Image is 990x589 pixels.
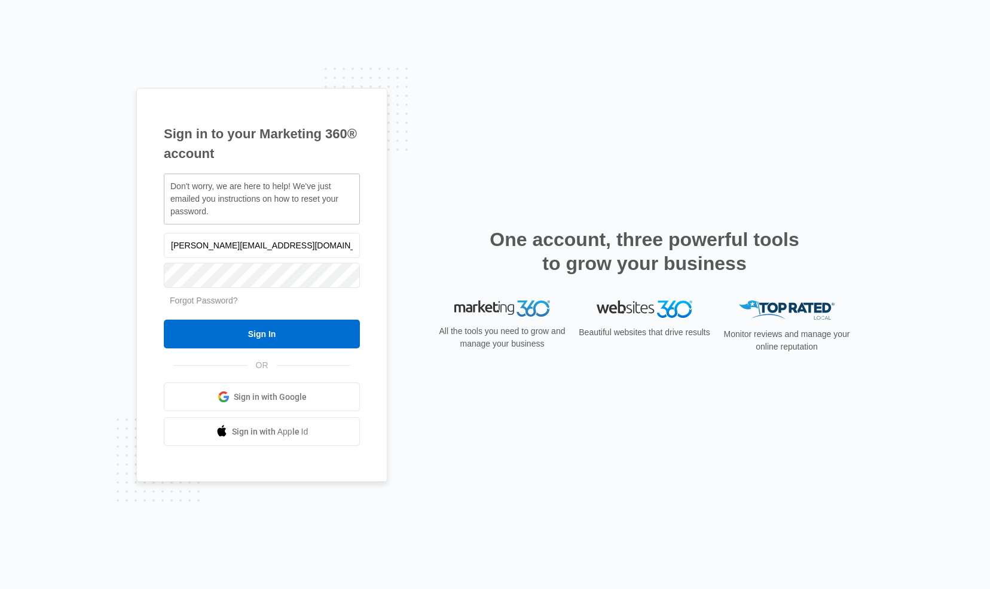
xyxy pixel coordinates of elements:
span: Sign in with Apple Id [232,426,308,438]
a: Forgot Password? [170,296,238,305]
span: OR [247,359,277,372]
a: Sign in with Apple Id [164,417,360,446]
input: Sign In [164,320,360,348]
h2: One account, three powerful tools to grow your business [486,227,803,275]
img: Marketing 360 [454,300,550,317]
p: Beautiful websites that drive results [577,326,711,339]
h1: Sign in to your Marketing 360® account [164,124,360,163]
span: Sign in with Google [234,391,307,403]
img: Websites 360 [597,300,692,318]
input: Email [164,233,360,258]
p: All the tools you need to grow and manage your business [435,325,569,350]
span: Don't worry, we are here to help! We've just emailed you instructions on how to reset your password. [170,181,338,216]
p: Monitor reviews and manage your online reputation [720,328,854,353]
a: Sign in with Google [164,382,360,411]
img: Top Rated Local [739,300,835,320]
